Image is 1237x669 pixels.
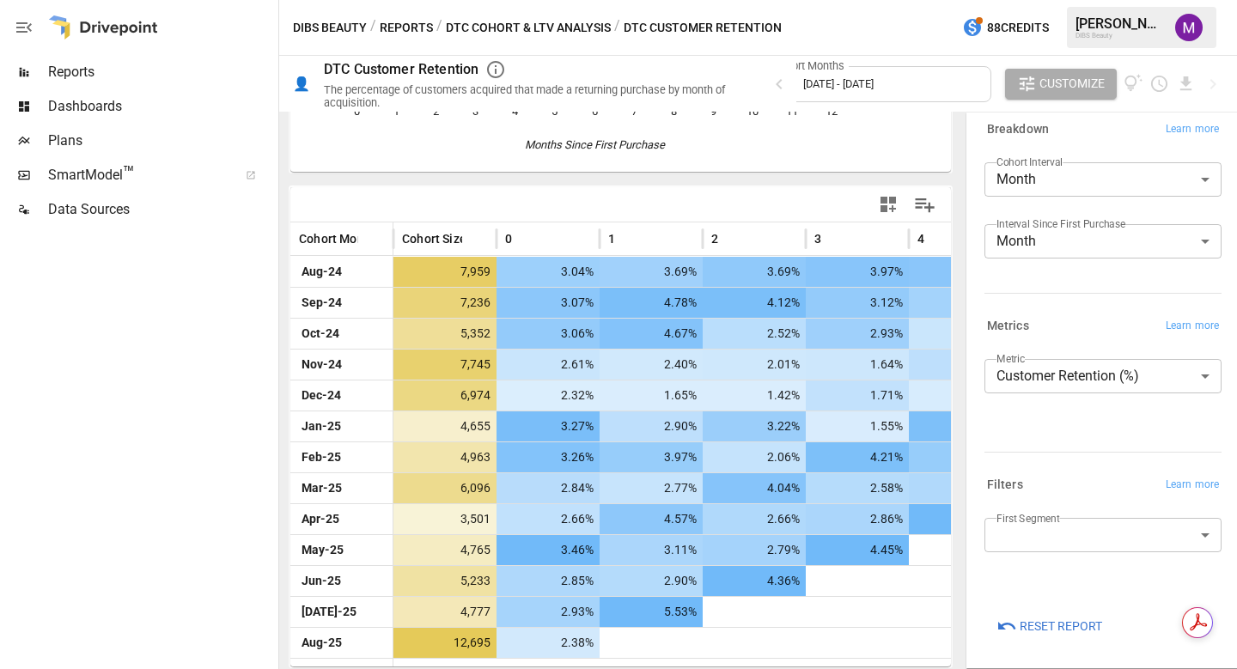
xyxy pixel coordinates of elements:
span: Apr-25 [299,504,384,534]
label: Cohort Interval [996,155,1063,169]
span: 2.84% [505,473,596,503]
span: 88 Credits [987,17,1049,39]
span: 2.03% [917,350,1008,380]
text: 11 [786,105,798,118]
span: 2.06% [711,442,802,472]
button: Reports [380,17,433,39]
span: Learn more [1166,477,1219,494]
span: Reports [48,62,275,82]
text: 1 [393,105,399,118]
span: Customize [1039,73,1105,94]
span: ™ [123,162,135,184]
text: Months Since First Purchase [525,138,666,151]
span: 2.79% [711,535,802,565]
span: Nov-24 [299,350,384,380]
span: 7,745 [402,350,493,380]
text: 3 [472,105,478,118]
button: DIBS Beauty [293,17,367,39]
span: [DATE] - [DATE] [803,77,874,90]
span: Reset Report [1020,616,1102,637]
div: DTC Customer Retention [324,61,478,77]
span: 4.57% [608,504,699,534]
button: View documentation [1124,69,1143,100]
button: Download report [1176,74,1196,94]
text: 0 [354,105,360,118]
span: 0 [505,230,512,247]
div: / [436,17,442,39]
span: 3.48% [917,411,1008,441]
span: 1.42% [711,380,802,411]
div: Customer Retention (%) [984,359,1222,393]
span: Sep-24 [299,288,384,318]
button: Mindy Luong [1165,3,1213,52]
span: 4.67% [608,319,699,349]
span: 1.71% [814,380,905,411]
span: 7,236 [402,288,493,318]
span: 5,352 [402,319,493,349]
span: 3.97% [814,257,905,287]
div: 👤 [293,76,310,92]
span: [DATE]-25 [299,597,384,627]
span: 2.01% [711,350,802,380]
span: Plans [48,131,275,151]
span: Data Sources [48,199,275,220]
span: 2.66% [505,504,596,534]
span: 3.69% [711,257,802,287]
div: DIBS Beauty [1076,32,1165,40]
span: SmartModel [48,165,227,185]
button: 88Credits [955,12,1056,44]
span: 4.12% [711,288,802,318]
div: Month [984,224,1222,258]
span: 2.58% [814,473,905,503]
button: Sort [823,227,847,251]
span: 3.69% [608,257,699,287]
span: 6,096 [402,473,493,503]
text: 8 [671,105,677,118]
span: 1 [608,230,615,247]
div: / [614,17,620,39]
span: 7,959 [402,257,493,287]
h6: Metrics [987,317,1029,336]
span: 4.04% [711,473,802,503]
span: 4,963 [402,442,493,472]
span: 3.46% [505,535,596,565]
span: 2.90% [608,411,699,441]
span: 2.93% [505,597,596,627]
span: Cohort Month [299,230,375,247]
span: 2.32% [505,380,596,411]
button: Sort [926,227,950,251]
text: 6 [592,105,598,118]
span: Mar-25 [299,473,384,503]
span: 2.46% [917,288,1008,318]
span: 1.92% [917,319,1008,349]
span: Feb-25 [299,442,384,472]
text: 12 [826,105,838,118]
span: 1.64% [814,350,905,380]
text: 9 [710,105,716,118]
span: 2.61% [505,350,596,380]
span: 3.07% [505,288,596,318]
button: Sort [720,227,744,251]
button: Sort [514,227,538,251]
span: 2.76% [917,442,1008,472]
span: May-25 [299,535,384,565]
span: 3,501 [402,504,493,534]
span: 2.13% [917,473,1008,503]
span: 3.06% [505,319,596,349]
span: Dashboards [48,96,275,117]
span: Aug-24 [299,257,384,287]
span: Learn more [1166,121,1219,138]
button: Customize [1005,69,1117,100]
button: DTC Cohort & LTV Analysis [446,17,611,39]
img: Mindy Luong [1175,14,1203,41]
span: 2 [711,230,718,247]
span: 4.36% [711,566,802,596]
span: Cohort Size [402,230,466,247]
button: Sort [360,227,384,251]
span: Learn more [1166,318,1219,335]
span: 2.40% [608,350,699,380]
div: The percentage of customers acquired that made a returning purchase by month of acquisition. [324,83,748,109]
span: 12,695 [402,628,493,658]
span: 3 [814,230,821,247]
